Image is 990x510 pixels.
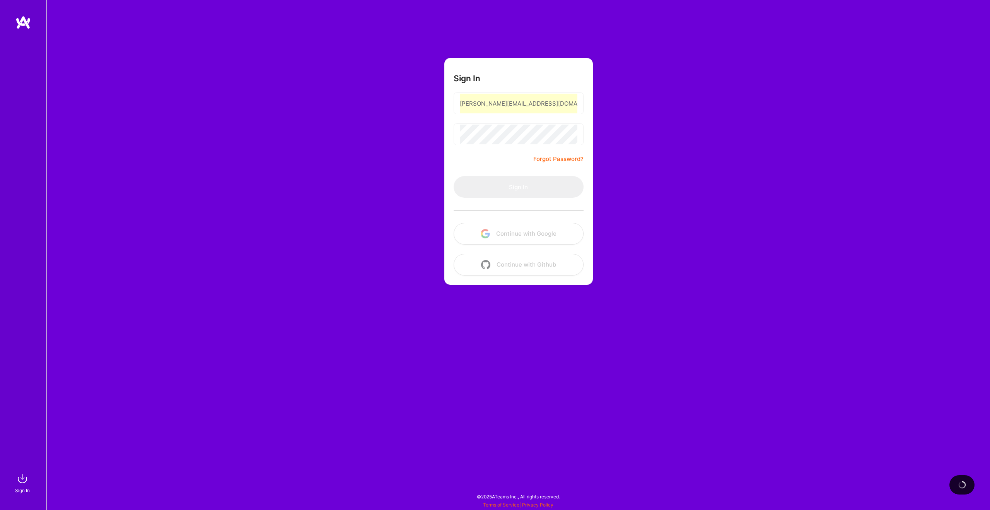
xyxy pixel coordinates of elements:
[16,471,30,495] a: sign inSign In
[533,154,584,164] a: Forgot Password?
[454,176,584,198] button: Sign In
[481,229,490,238] img: icon
[15,471,30,486] img: sign in
[481,260,490,269] img: icon
[454,74,480,83] h3: Sign In
[46,487,990,506] div: © 2025 ATeams Inc., All rights reserved.
[15,486,30,495] div: Sign In
[483,502,519,508] a: Terms of Service
[454,254,584,276] button: Continue with Github
[958,481,966,489] img: loading
[15,15,31,29] img: logo
[454,223,584,245] button: Continue with Google
[460,94,577,113] input: Email...
[522,502,553,508] a: Privacy Policy
[483,502,553,508] span: |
